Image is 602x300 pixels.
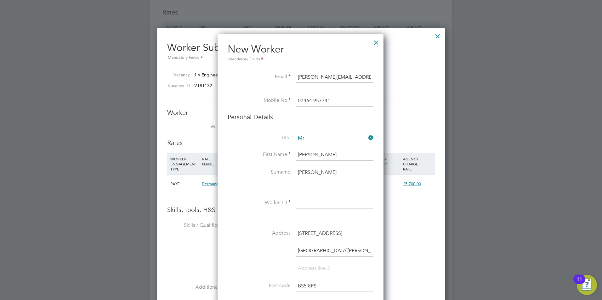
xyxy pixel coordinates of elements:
[296,134,373,143] input: Select one
[576,279,582,287] div: 11
[577,275,597,295] button: Open Resource Center, 11 new notifications
[228,97,291,104] label: Mobile No
[228,230,291,236] label: Address
[201,153,243,169] div: RATE NAME
[228,282,291,289] label: Post code
[194,83,212,88] span: V181132
[296,263,373,274] input: Address line 3
[165,72,190,78] label: Vacancy
[165,83,190,88] label: Vacancy ID
[167,36,435,61] h2: Worker Submission
[296,245,373,257] input: Address line 2
[167,108,435,117] h3: Worker
[167,253,230,259] label: Tools
[169,153,201,175] div: WORKER ENGAGEMENT TYPE
[167,284,230,291] label: Additional H&S
[202,181,230,186] span: Permanent Fee
[167,206,435,214] h3: Skills, tools, H&S
[228,151,291,158] label: First Name
[228,135,291,141] label: Title
[228,199,291,206] label: Worker ID
[228,113,373,121] h3: Personal Details
[194,72,248,78] span: 1 x Engineering Supervisor
[167,222,230,229] label: Skills / Qualifications
[228,43,373,63] h2: New Worker
[167,54,435,61] div: Mandatory Fields
[167,139,435,147] h3: Rates
[167,124,230,130] label: Worker
[401,153,433,175] div: AGENCY CHARGE RATE
[403,181,421,186] span: £5,700.00
[228,74,291,80] label: Email
[370,153,401,169] div: AGENCY MARKUP
[228,56,373,63] div: Mandatory Fields
[169,175,201,193] div: PAYE
[228,169,291,175] label: Surname
[296,228,373,239] input: Address line 1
